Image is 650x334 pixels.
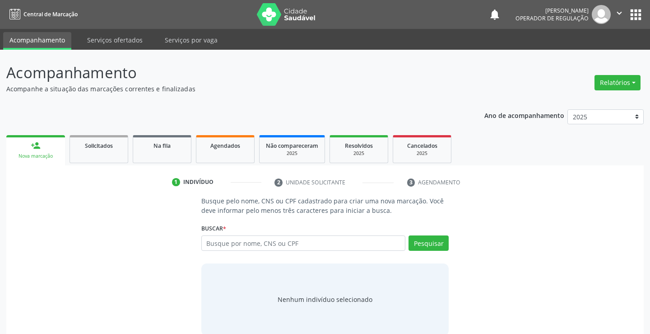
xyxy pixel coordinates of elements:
[484,109,564,121] p: Ano de acompanhamento
[6,7,78,22] a: Central de Marcação
[172,178,180,186] div: 1
[614,8,624,18] i: 
[3,32,71,50] a: Acompanhamento
[515,14,589,22] span: Operador de regulação
[407,142,437,150] span: Cancelados
[201,221,226,235] label: Buscar
[23,10,78,18] span: Central de Marcação
[345,142,373,150] span: Resolvidos
[399,150,445,157] div: 2025
[201,235,406,251] input: Busque por nome, CNS ou CPF
[266,150,318,157] div: 2025
[488,8,501,21] button: notifications
[201,196,449,215] p: Busque pelo nome, CNS ou CPF cadastrado para criar uma nova marcação. Você deve informar pelo men...
[592,5,611,24] img: img
[266,142,318,150] span: Não compareceram
[153,142,171,150] span: Na fila
[611,5,628,24] button: 
[158,32,224,48] a: Serviços por vaga
[81,32,149,48] a: Serviços ofertados
[594,75,641,90] button: Relatórios
[210,142,240,150] span: Agendados
[628,7,644,23] button: apps
[409,235,449,251] button: Pesquisar
[6,84,452,94] p: Acompanhe a situação das marcações correntes e finalizadas
[183,178,214,186] div: Indivíduo
[278,295,372,304] div: Nenhum indivíduo selecionado
[85,142,113,150] span: Solicitados
[515,7,589,14] div: [PERSON_NAME]
[336,150,381,157] div: 2025
[31,141,41,151] div: person_add
[13,153,59,160] div: Nova marcação
[6,61,452,84] p: Acompanhamento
